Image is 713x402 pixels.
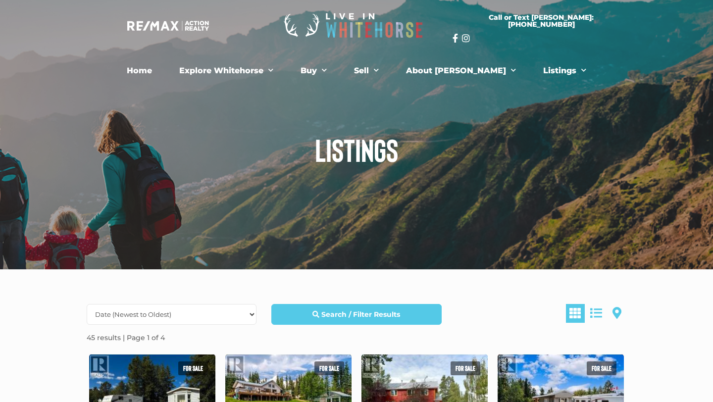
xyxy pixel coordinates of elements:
a: Buy [293,61,334,81]
span: For sale [451,361,480,375]
strong: Search / Filter Results [321,310,400,319]
span: For sale [587,361,616,375]
span: Call or Text [PERSON_NAME]: [PHONE_NUMBER] [464,14,618,28]
a: Call or Text [PERSON_NAME]: [PHONE_NUMBER] [453,8,630,34]
span: For sale [314,361,344,375]
a: About [PERSON_NAME] [399,61,523,81]
a: Sell [347,61,386,81]
span: For sale [178,361,208,375]
a: Explore Whitehorse [172,61,281,81]
a: Listings [536,61,594,81]
strong: 45 results | Page 1 of 4 [87,333,165,342]
nav: Menu [84,61,629,81]
h1: Listings [79,134,634,165]
a: Search / Filter Results [271,304,441,325]
a: Home [119,61,159,81]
